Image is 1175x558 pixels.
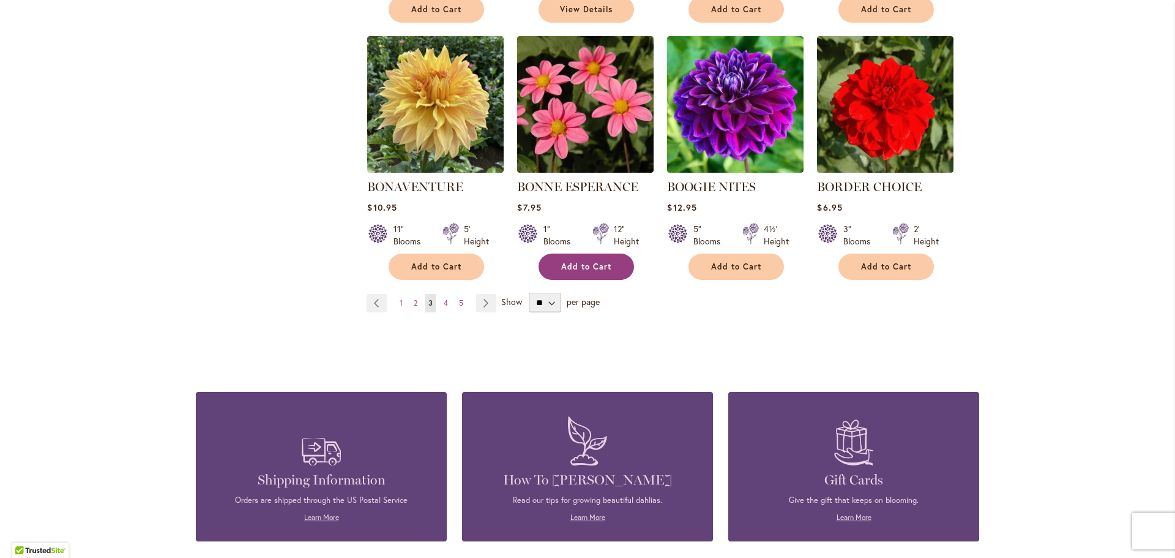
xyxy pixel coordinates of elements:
span: Add to Cart [411,4,461,15]
a: 5 [456,294,466,312]
a: 2 [411,294,420,312]
p: Give the gift that keeps on blooming. [747,495,961,506]
a: BONNE ESPERANCE [517,179,638,194]
a: 1 [397,294,406,312]
img: Bonaventure [367,36,504,173]
div: 1" Blooms [543,223,578,247]
span: $7.95 [517,202,541,213]
a: BORDER CHOICE [817,164,953,175]
span: per page [567,296,600,307]
span: View Details [560,4,613,15]
a: BONAVENTURE [367,179,463,194]
img: BORDER CHOICE [817,36,953,173]
span: Add to Cart [861,4,911,15]
span: 5 [459,298,463,307]
a: BORDER CHOICE [817,179,922,194]
iframe: Launch Accessibility Center [9,515,43,549]
span: Add to Cart [561,262,611,272]
span: Add to Cart [711,4,761,15]
span: $12.95 [667,202,696,213]
h4: How To [PERSON_NAME] [480,472,695,489]
span: Add to Cart [711,262,761,272]
span: 1 [400,298,403,307]
div: 12" Height [614,223,639,247]
span: $6.95 [817,202,842,213]
h4: Shipping Information [214,472,428,489]
div: 11" Blooms [394,223,428,247]
div: 3" Blooms [843,223,878,247]
a: Learn More [837,513,871,522]
a: 4 [441,294,451,312]
div: 4½' Height [764,223,789,247]
div: 5" Blooms [693,223,728,247]
div: 5' Height [464,223,489,247]
a: BOOGIE NITES [667,164,804,175]
button: Add to Cart [389,254,484,280]
span: Show [501,296,522,307]
a: BONNE ESPERANCE [517,164,654,175]
span: Add to Cart [411,262,461,272]
img: BONNE ESPERANCE [517,36,654,173]
span: 2 [414,298,417,307]
span: 3 [428,298,433,307]
button: Add to Cart [838,254,934,280]
p: Read our tips for growing beautiful dahlias. [480,495,695,506]
a: Learn More [304,513,339,522]
p: Orders are shipped through the US Postal Service [214,495,428,506]
img: BOOGIE NITES [667,36,804,173]
button: Add to Cart [688,254,784,280]
span: 4 [444,298,448,307]
h4: Gift Cards [747,472,961,489]
a: BOOGIE NITES [667,179,756,194]
button: Add to Cart [539,254,634,280]
div: 2' Height [914,223,939,247]
span: $10.95 [367,202,397,213]
a: Bonaventure [367,164,504,175]
a: Learn More [570,513,605,522]
span: Add to Cart [861,262,911,272]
